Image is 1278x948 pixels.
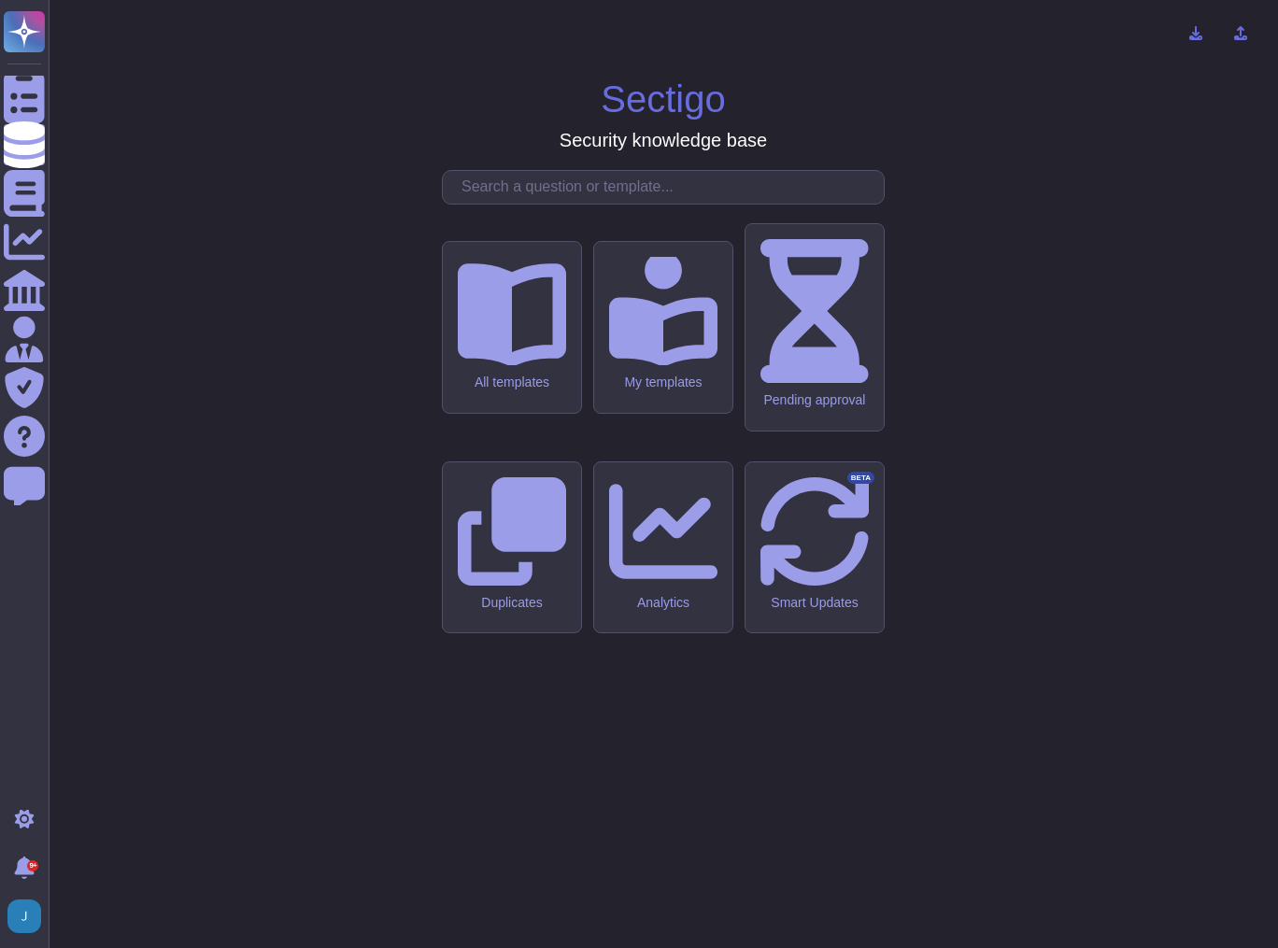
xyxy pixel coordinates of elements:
input: Search a question or template... [452,171,884,204]
div: My templates [609,375,717,390]
img: user [7,899,41,933]
div: Smart Updates [760,595,869,611]
h1: Sectigo [601,77,725,121]
div: 9+ [27,860,38,871]
div: Analytics [609,595,717,611]
div: BETA [847,472,874,485]
h3: Security knowledge base [560,129,767,151]
button: user [4,896,54,937]
div: Pending approval [760,392,869,408]
div: Duplicates [458,595,566,611]
div: All templates [458,375,566,390]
